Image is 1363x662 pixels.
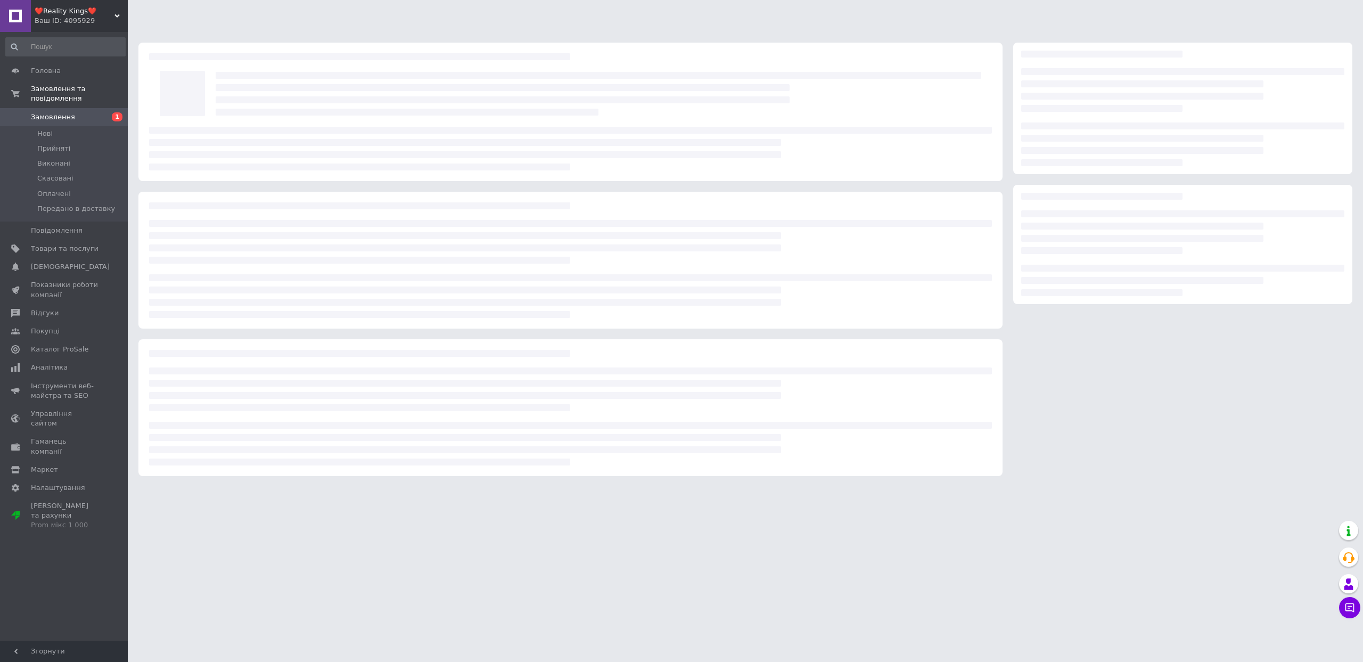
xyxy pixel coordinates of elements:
[31,226,83,235] span: Повідомлення
[37,159,70,168] span: Виконані
[31,381,98,401] span: Інструменти веб-майстра та SEO
[31,483,85,493] span: Налаштування
[31,262,110,272] span: [DEMOGRAPHIC_DATA]
[31,308,59,318] span: Відгуки
[37,144,70,153] span: Прийняті
[35,6,114,16] span: ❤️Reality Kings❤️
[31,501,98,530] span: [PERSON_NAME] та рахунки
[31,465,58,475] span: Маркет
[31,66,61,76] span: Головна
[1339,597,1360,618] button: Чат з покупцем
[31,345,88,354] span: Каталог ProSale
[31,363,68,372] span: Аналітика
[31,520,98,530] div: Prom мікс 1 000
[31,409,98,428] span: Управління сайтом
[35,16,128,26] div: Ваш ID: 4095929
[37,189,71,199] span: Оплачені
[37,174,73,183] span: Скасовані
[37,204,115,214] span: Передано в доставку
[31,437,98,456] span: Гаманець компанії
[31,326,60,336] span: Покупці
[31,112,75,122] span: Замовлення
[31,244,98,254] span: Товари та послуги
[31,280,98,299] span: Показники роботи компанії
[112,112,122,121] span: 1
[31,84,128,103] span: Замовлення та повідомлення
[5,37,126,56] input: Пошук
[37,129,53,138] span: Нові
